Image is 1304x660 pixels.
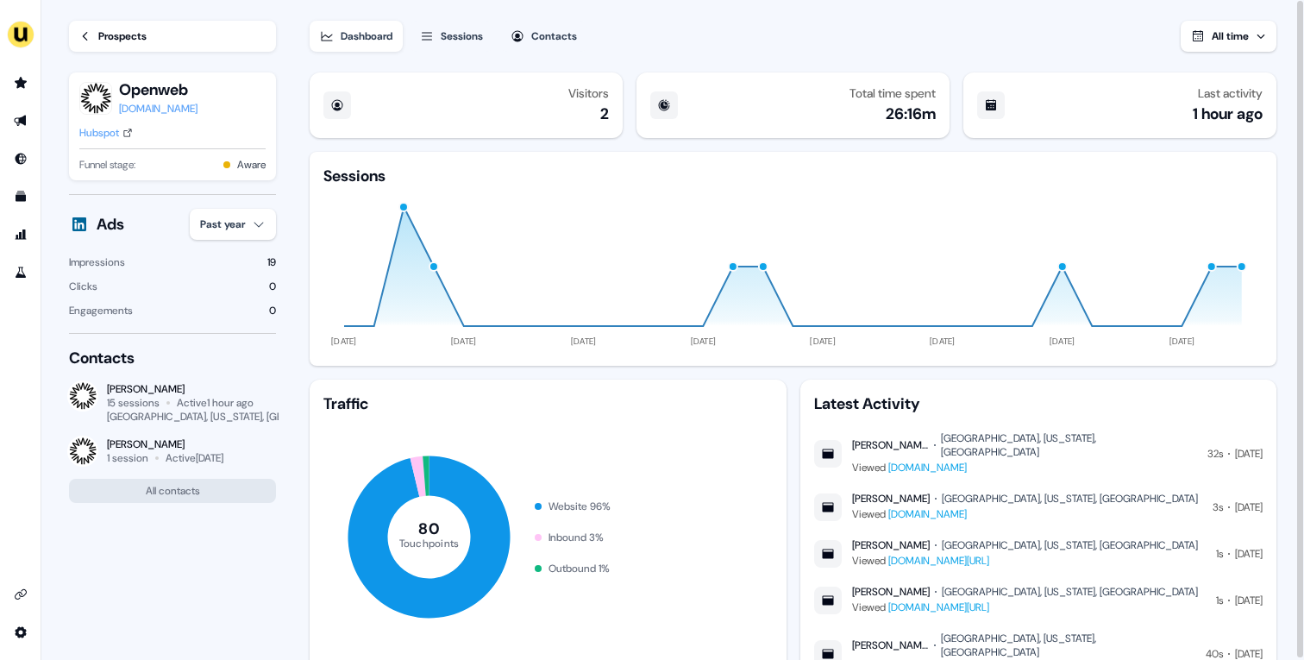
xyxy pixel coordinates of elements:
div: 3s [1213,499,1223,516]
div: [PERSON_NAME] [107,382,276,396]
a: Prospects [69,21,276,52]
a: Go to integrations [7,581,34,608]
div: Outbound 1 % [549,560,610,577]
div: Last activity [1198,86,1263,100]
div: Contacts [69,348,276,368]
div: [GEOGRAPHIC_DATA], [US_STATE], [GEOGRAPHIC_DATA] [941,431,1197,459]
a: Go to outbound experience [7,107,34,135]
div: [DATE] [1235,499,1263,516]
a: [DOMAIN_NAME] [888,461,967,475]
div: [DATE] [1235,545,1263,563]
tspan: [DATE] [332,336,358,347]
div: Latest Activity [814,393,1263,414]
span: All time [1212,29,1249,43]
div: Website 96 % [549,498,611,515]
div: 1s [1216,545,1223,563]
tspan: [DATE] [930,336,956,347]
div: 0 [269,278,276,295]
a: [DOMAIN_NAME][URL] [888,600,989,614]
tspan: [DATE] [571,336,597,347]
div: [GEOGRAPHIC_DATA], [US_STATE], [GEOGRAPHIC_DATA] [942,585,1198,599]
a: Go to prospects [7,69,34,97]
div: 1 session [107,451,148,465]
div: [PERSON_NAME] [107,437,223,451]
a: Hubspot [79,124,133,141]
div: [PERSON_NAME] [852,492,930,506]
button: Dashboard [310,21,403,52]
a: Go to Inbound [7,145,34,173]
button: Contacts [500,21,587,52]
div: Impressions [69,254,125,271]
div: Viewed [852,552,1198,569]
div: Total time spent [849,86,936,100]
button: All time [1181,21,1276,52]
div: [GEOGRAPHIC_DATA], [US_STATE], [GEOGRAPHIC_DATA] [942,492,1198,506]
div: Dashboard [341,28,392,45]
tspan: [DATE] [451,336,477,347]
div: Visitors [568,86,609,100]
div: Active [DATE] [166,451,223,465]
div: Clicks [69,278,97,295]
div: [DATE] [1235,592,1263,609]
a: Go to attribution [7,221,34,248]
div: [GEOGRAPHIC_DATA], [US_STATE], [GEOGRAPHIC_DATA] [941,632,1195,659]
div: Prospects [98,28,147,45]
div: [PERSON_NAME] [852,438,930,452]
div: Traffic [323,393,772,414]
a: Go to integrations [7,619,34,646]
div: [GEOGRAPHIC_DATA], [US_STATE], [GEOGRAPHIC_DATA] [107,410,366,424]
div: Hubspot [79,124,119,141]
div: Sessions [323,166,386,186]
div: [GEOGRAPHIC_DATA], [US_STATE], [GEOGRAPHIC_DATA] [942,538,1198,552]
tspan: [DATE] [1050,336,1075,347]
tspan: 80 [419,519,441,539]
div: Contacts [531,28,577,45]
div: 26:16m [886,104,936,124]
div: Sessions [441,28,483,45]
div: 32s [1207,445,1223,462]
a: Go to templates [7,183,34,211]
div: 19 [267,254,276,271]
div: Active 1 hour ago [177,396,254,410]
button: Sessions [410,21,493,52]
a: [DOMAIN_NAME][URL] [888,554,989,568]
tspan: [DATE] [1169,336,1195,347]
button: Aware [237,156,266,173]
div: [DATE] [1235,445,1263,462]
tspan: Touchpoints [399,536,460,550]
button: Openweb [119,79,197,100]
div: Viewed [852,506,1198,523]
div: Viewed [852,459,1197,476]
div: 2 [600,104,609,124]
div: 1 hour ago [1193,104,1263,124]
tspan: [DATE] [811,336,837,347]
button: Past year [190,209,276,240]
span: Funnel stage: [79,156,135,173]
div: [PERSON_NAME] [852,638,929,652]
a: [DOMAIN_NAME] [119,100,197,117]
tspan: [DATE] [691,336,717,347]
div: 15 sessions [107,396,160,410]
a: [DOMAIN_NAME] [888,507,967,521]
div: Inbound 3 % [549,529,604,546]
div: 0 [269,302,276,319]
div: [PERSON_NAME] [852,538,930,552]
button: All contacts [69,479,276,503]
div: [PERSON_NAME] [852,585,930,599]
div: 1s [1216,592,1223,609]
div: Engagements [69,302,133,319]
div: Viewed [852,599,1198,616]
a: Go to experiments [7,259,34,286]
div: Ads [97,214,124,235]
